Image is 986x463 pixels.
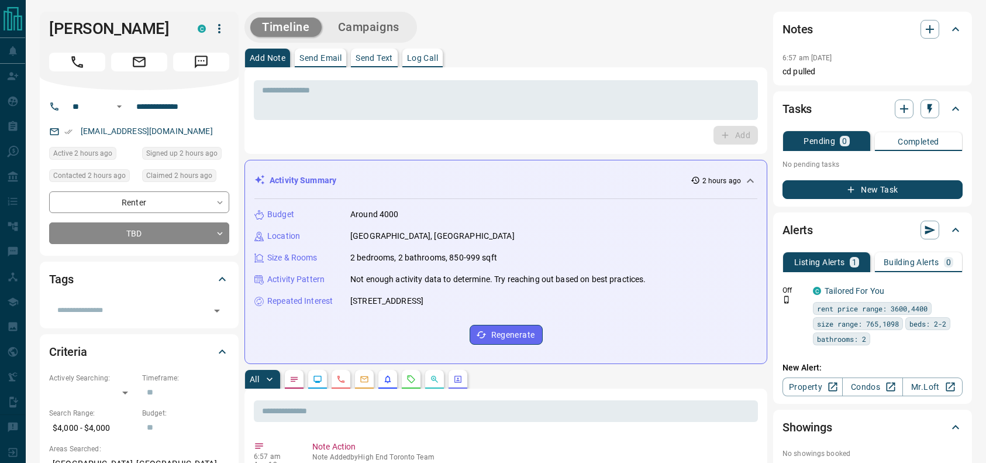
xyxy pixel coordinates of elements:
h2: Alerts [782,221,813,239]
div: Tue Aug 12 2025 [49,169,136,186]
div: Tasks [782,95,963,123]
p: Building Alerts [884,258,939,266]
p: Off [782,285,806,296]
div: condos.ca [813,287,821,295]
div: Tags [49,265,229,293]
a: Condos [842,378,902,396]
span: bathrooms: 2 [817,333,866,345]
button: Campaigns [326,18,411,37]
p: Add Note [250,54,285,62]
span: size range: 765,1098 [817,318,899,330]
p: 1 [852,258,857,266]
p: Around 4000 [350,208,398,221]
svg: Email Verified [64,128,73,136]
span: Contacted 2 hours ago [53,170,126,181]
p: 2 hours ago [702,176,741,186]
a: Mr.Loft [902,378,963,396]
button: New Task [782,180,963,199]
span: Signed up 2 hours ago [146,148,218,159]
p: Size & Rooms [267,252,318,264]
svg: Requests [406,375,416,384]
p: Send Text [356,54,393,62]
h2: Notes [782,20,813,39]
p: 0 [946,258,951,266]
button: Open [209,303,225,319]
svg: Agent Actions [453,375,463,384]
h2: Tags [49,270,73,289]
p: Note Action [312,441,753,453]
p: Repeated Interest [267,295,333,307]
svg: Emails [360,375,369,384]
h2: Criteria [49,342,87,361]
p: 0 [842,137,847,145]
span: Claimed 2 hours ago [146,170,212,181]
svg: Listing Alerts [383,375,392,384]
h2: Tasks [782,100,812,118]
p: cd pulled [782,66,963,78]
p: Timeframe: [142,373,229,383]
p: Note Added by High End Toronto Team [312,453,753,461]
button: Timeline [250,18,322,37]
div: Tue Aug 12 2025 [49,147,136,163]
button: Open [112,100,126,114]
p: Search Range: [49,408,136,419]
p: No pending tasks [782,156,963,173]
span: Active 2 hours ago [53,148,112,159]
div: Notes [782,15,963,43]
div: Tue Aug 12 2025 [142,169,229,186]
p: Not enough activity data to determine. Try reaching out based on best practices. [350,273,646,286]
svg: Push Notification Only [782,296,791,304]
svg: Lead Browsing Activity [313,375,322,384]
button: Regenerate [470,325,543,345]
p: No showings booked [782,448,963,459]
p: New Alert: [782,362,963,374]
div: Activity Summary2 hours ago [254,170,757,191]
div: Alerts [782,216,963,244]
p: Activity Summary [270,174,336,187]
p: Areas Searched: [49,444,229,454]
p: $4,000 - $4,000 [49,419,136,438]
span: beds: 2-2 [909,318,946,330]
div: Renter [49,191,229,213]
p: 6:57 am [DATE] [782,54,832,62]
h2: Showings [782,418,832,437]
div: TBD [49,222,229,244]
span: Call [49,53,105,71]
div: condos.ca [198,25,206,33]
p: All [250,375,259,383]
p: Activity Pattern [267,273,325,286]
p: Completed [898,138,939,146]
p: Budget: [142,408,229,419]
p: Budget [267,208,294,221]
div: Tue Aug 12 2025 [142,147,229,163]
p: Listing Alerts [794,258,845,266]
span: Email [111,53,167,71]
h1: [PERSON_NAME] [49,19,180,38]
p: 2 bedrooms, 2 bathrooms, 850-999 sqft [350,252,497,264]
div: Criteria [49,338,229,366]
span: Message [173,53,229,71]
p: 6:57 am [254,452,295,461]
p: Send Email [299,54,342,62]
p: [STREET_ADDRESS] [350,295,423,307]
p: Actively Searching: [49,373,136,383]
svg: Opportunities [430,375,439,384]
a: Property [782,378,843,396]
svg: Calls [336,375,346,384]
a: Tailored For You [825,286,884,296]
a: [EMAIL_ADDRESS][DOMAIN_NAME] [81,126,213,136]
p: Location [267,230,300,242]
span: rent price range: 3600,4400 [817,303,928,314]
p: [GEOGRAPHIC_DATA], [GEOGRAPHIC_DATA] [350,230,515,242]
p: Log Call [407,54,438,62]
p: Pending [804,137,835,145]
div: Showings [782,413,963,441]
svg: Notes [289,375,299,384]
